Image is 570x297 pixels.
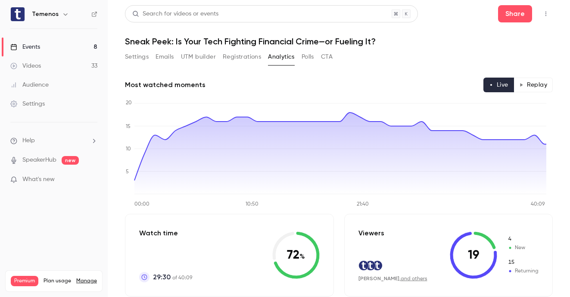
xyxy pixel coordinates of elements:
button: CTA [321,50,333,64]
span: [PERSON_NAME] [358,275,399,281]
tspan: 5 [126,169,129,175]
button: Analytics [268,50,295,64]
div: , [358,275,427,282]
tspan: 20 [126,100,132,106]
tspan: 21:40 [357,202,369,207]
span: Returning [508,259,539,266]
img: temenos.com [373,261,382,270]
h2: Most watched moments [125,80,206,90]
button: UTM builder [181,50,216,64]
img: Temenos [11,7,25,21]
p: of 40:09 [153,272,192,282]
iframe: Noticeable Trigger [87,176,97,184]
tspan: 00:00 [134,202,150,207]
a: SpeakerHub [22,156,56,165]
tspan: 15 [126,124,131,129]
span: new [62,156,79,165]
span: New [508,235,539,243]
button: Replay [514,78,553,92]
a: and others [401,276,427,281]
a: Manage [76,278,97,284]
h6: Temenos [32,10,59,19]
p: Viewers [358,228,384,238]
div: Videos [10,62,41,70]
h1: Sneak Peek: Is Your Tech Fighting Financial Crime—or Fueling It? [125,36,553,47]
img: temenos.com [359,261,368,270]
span: 29:30 [153,272,171,282]
tspan: 10:50 [246,202,259,207]
button: Settings [125,50,149,64]
button: Registrations [223,50,261,64]
span: What's new [22,175,55,184]
span: Premium [11,276,38,286]
button: Live [483,78,514,92]
tspan: 40:09 [531,202,545,207]
span: New [508,244,539,252]
div: Settings [10,100,45,108]
li: help-dropdown-opener [10,136,97,145]
span: Returning [508,267,539,275]
div: Search for videos or events [132,9,218,19]
img: temenos.com [366,261,375,270]
button: Emails [156,50,174,64]
div: Events [10,43,40,51]
button: Polls [302,50,314,64]
button: Share [498,5,532,22]
tspan: 10 [126,147,131,152]
div: Audience [10,81,49,89]
p: Watch time [139,228,192,238]
span: Help [22,136,35,145]
span: Plan usage [44,278,71,284]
